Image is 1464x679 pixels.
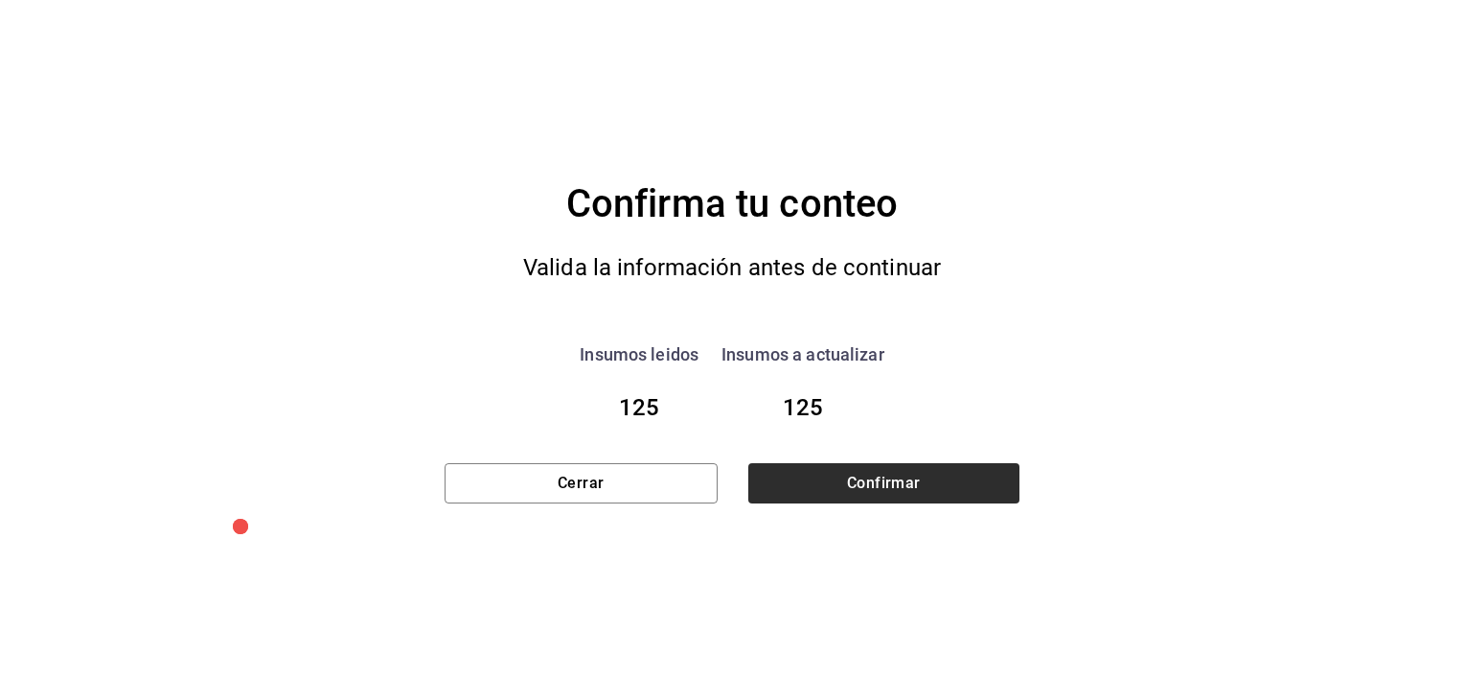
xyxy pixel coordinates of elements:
button: Cerrar [445,463,718,503]
div: 125 [580,390,698,425]
div: 125 [721,390,884,425]
div: Insumos a actualizar [721,341,884,367]
button: Confirmar [748,463,1019,503]
div: Confirma tu conteo [445,176,1019,233]
div: Insumos leidos [580,341,698,367]
div: Valida la información antes de continuar [482,248,982,288]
